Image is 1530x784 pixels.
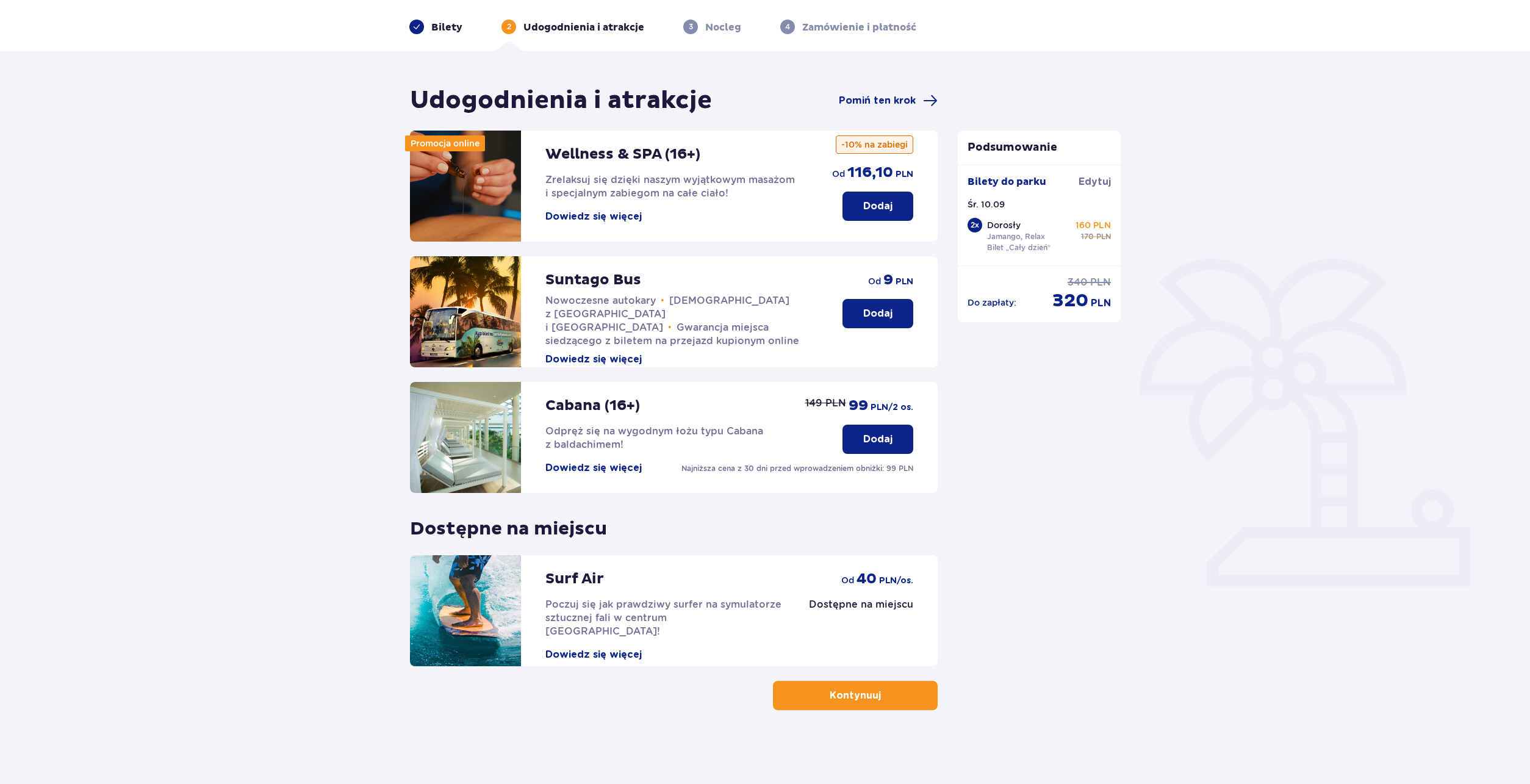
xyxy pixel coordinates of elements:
[1068,276,1088,289] p: 340
[410,555,521,666] img: attraction
[545,210,642,223] button: Dowiedz się więcej
[431,21,462,34] p: Bilety
[1079,175,1111,189] a: Edytuj
[410,382,521,493] img: attraction
[545,145,700,164] p: Wellness & SPA (16+)
[830,689,881,702] p: Kontynuuj
[896,168,913,181] p: PLN
[773,681,938,710] button: Kontynuuj
[523,21,644,34] p: Udogodnienia i atrakcje
[841,574,854,586] p: od
[987,231,1045,242] p: Jamango, Relax
[871,401,913,414] p: PLN /2 os.
[868,275,881,287] p: od
[842,299,913,328] button: Dodaj
[785,21,790,32] p: 4
[405,135,485,151] div: Promocja online
[545,599,781,637] span: Poczuj się jak prawdziwy surfer na symulatorze sztucznej fali w centrum [GEOGRAPHIC_DATA]!
[545,397,640,415] p: Cabana (16+)
[968,297,1016,309] p: Do zapłaty :
[958,140,1121,155] p: Podsumowanie
[968,198,1005,210] p: Śr. 10.09
[545,295,789,333] span: [DEMOGRAPHIC_DATA] z [GEOGRAPHIC_DATA] i [GEOGRAPHIC_DATA]
[802,21,916,34] p: Zamówienie i płatność
[849,397,868,415] p: 99
[1081,231,1094,242] p: 170
[857,570,877,588] p: 40
[689,21,693,32] p: 3
[1076,219,1111,231] p: 160 PLN
[1091,297,1111,310] p: PLN
[545,648,642,661] button: Dowiedz się więcej
[809,598,913,611] p: Dostępne na miejscu
[863,200,892,213] p: Dodaj
[668,322,672,334] span: •
[896,276,913,288] p: PLN
[1052,289,1088,312] p: 320
[545,271,641,289] p: Suntago Bus
[410,256,521,367] img: attraction
[842,192,913,221] button: Dodaj
[839,93,938,108] a: Pomiń ten krok
[863,433,892,446] p: Dodaj
[507,21,511,32] p: 2
[681,463,913,474] p: Najniższa cena z 30 dni przed wprowadzeniem obniżki: 99 PLN
[968,218,982,232] div: 2 x
[661,295,664,307] span: •
[1096,231,1111,242] p: PLN
[847,164,893,182] p: 116,10
[805,397,846,410] p: 149 PLN
[883,271,893,289] p: 9
[705,21,741,34] p: Nocleg
[545,425,763,450] span: Odpręż się na wygodnym łożu typu Cabana z baldachimem!
[410,131,521,242] img: attraction
[832,168,845,180] p: od
[410,85,712,116] h1: Udogodnienia i atrakcje
[987,242,1051,253] p: Bilet „Cały dzień”
[410,508,607,541] p: Dostępne na miejscu
[545,174,795,199] span: Zrelaksuj się dzięki naszym wyjątkowym masażom i specjalnym zabiegom na całe ciało!
[968,175,1046,189] p: Bilety do parku
[836,135,913,154] p: -10% na zabiegi
[1090,276,1111,289] p: PLN
[545,570,604,588] p: Surf Air
[842,425,913,454] button: Dodaj
[879,575,913,587] p: PLN /os.
[987,219,1021,231] p: Dorosły
[545,461,642,475] button: Dowiedz się więcej
[863,307,892,320] p: Dodaj
[545,353,642,366] button: Dowiedz się więcej
[545,295,656,306] span: Nowoczesne autokary
[839,94,916,107] span: Pomiń ten krok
